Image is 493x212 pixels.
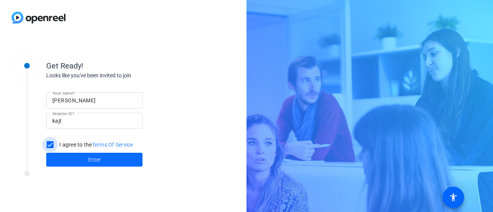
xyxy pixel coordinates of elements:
div: Looks like you've been invited to join [46,72,200,80]
button: Enter [46,153,143,167]
mat-label: Your name [52,91,73,95]
mat-label: Session ID [52,111,72,116]
div: Get Ready! [46,60,200,72]
mat-icon: accessibility [449,193,458,202]
label: I agree to the [58,141,133,149]
span: Enter [88,156,101,164]
a: Terms Of Service [92,142,133,148]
